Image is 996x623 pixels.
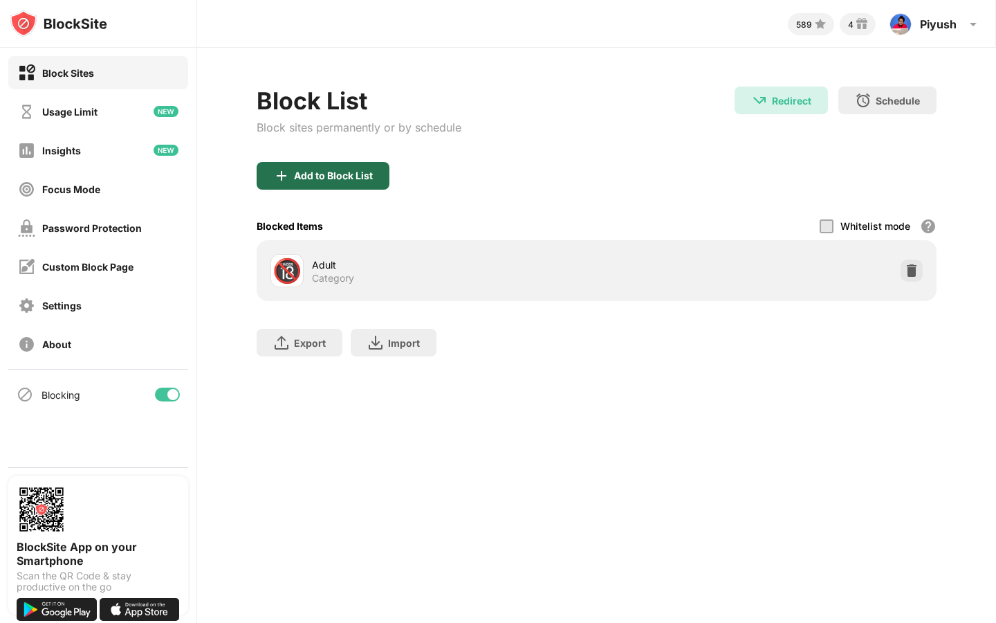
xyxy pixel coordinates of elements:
img: new-icon.svg [154,106,178,117]
div: BlockSite App on your Smartphone [17,540,180,568]
img: password-protection-off.svg [18,219,35,237]
img: logo-blocksite.svg [10,10,107,37]
div: Import [388,337,420,349]
img: insights-off.svg [18,142,35,159]
div: Block Sites [42,67,94,79]
div: Custom Block Page [42,261,133,273]
div: Redirect [772,95,811,107]
div: Block sites permanently or by schedule [257,120,461,134]
img: points-small.svg [812,16,829,33]
img: reward-small.svg [854,16,870,33]
div: Blocking [41,389,80,401]
img: time-usage-off.svg [18,103,35,120]
img: photo.jpg [889,13,912,35]
div: Insights [42,145,81,156]
div: Scan the QR Code & stay productive on the go [17,570,180,593]
div: Password Protection [42,222,142,234]
img: customize-block-page-off.svg [18,258,35,276]
div: Adult [312,258,596,272]
img: blocking-icon.svg [17,386,33,403]
div: Whitelist mode [840,220,910,232]
img: new-icon.svg [154,145,178,156]
img: settings-off.svg [18,297,35,314]
img: block-on.svg [18,64,35,82]
img: options-page-qr-code.png [17,485,66,534]
div: 🔞 [273,257,302,285]
div: About [42,338,71,350]
img: download-on-the-app-store.svg [100,598,180,621]
div: Block List [257,87,461,115]
div: Category [312,272,354,285]
div: Focus Mode [42,183,100,195]
div: 4 [848,19,854,30]
img: focus-off.svg [18,181,35,198]
img: about-off.svg [18,336,35,353]
div: Add to Block List [294,170,373,181]
div: Blocked Items [257,220,323,232]
div: 589 [796,19,812,30]
div: Usage Limit [42,106,98,118]
div: Schedule [876,95,920,107]
div: Piyush [920,17,957,31]
img: get-it-on-google-play.svg [17,598,97,621]
div: Settings [42,300,82,311]
div: Export [294,337,326,349]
